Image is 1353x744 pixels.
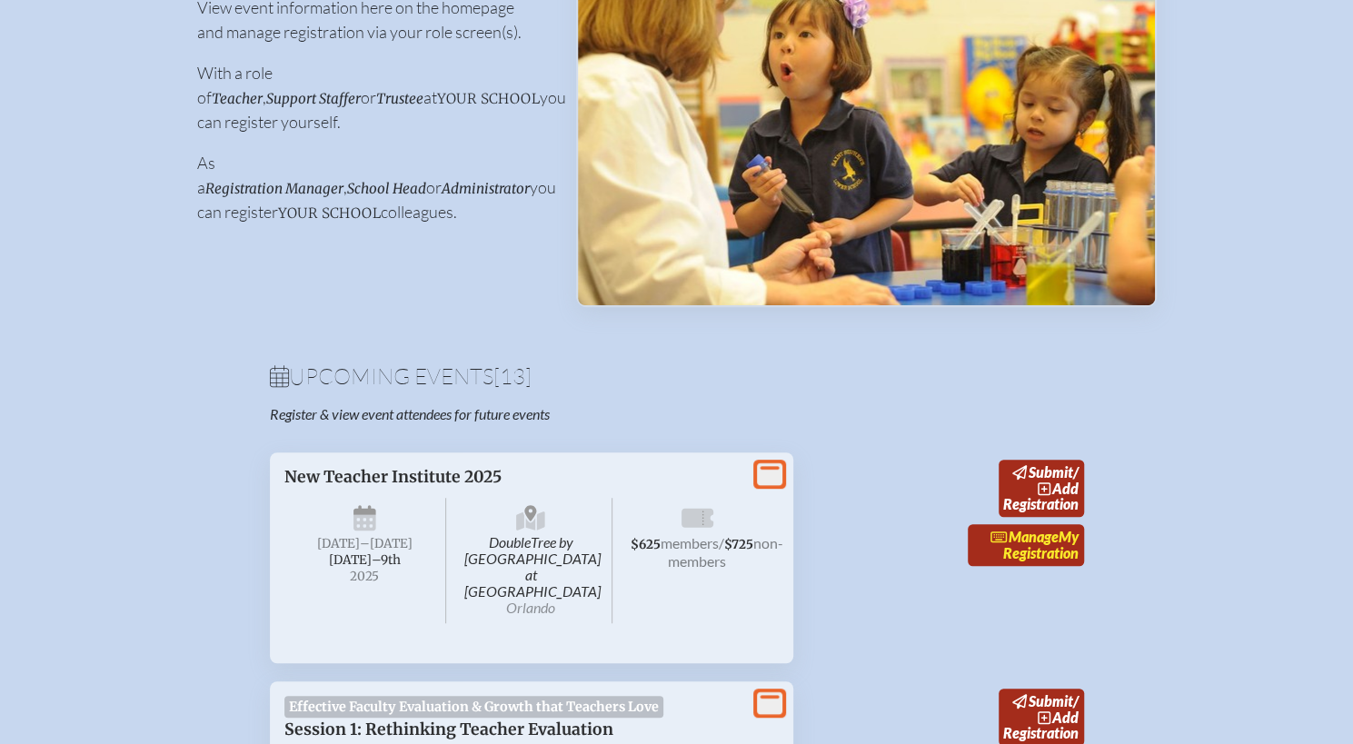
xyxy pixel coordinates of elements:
[1052,709,1079,726] span: add
[506,599,555,616] span: Orlando
[284,696,664,718] span: Effective Faculty Evaluation & Growth that Teachers Love
[1029,692,1073,709] span: submit
[278,204,381,222] span: your school
[437,90,540,107] span: your school
[197,61,547,134] p: With a role of , or at you can register yourself.
[212,90,263,107] span: Teacher
[284,467,742,487] p: New Teacher Institute 2025
[347,180,426,197] span: School Head
[990,528,1059,545] span: Manage
[1029,463,1073,481] span: submit
[1073,463,1079,481] span: /
[299,570,432,583] span: 2025
[1073,692,1079,709] span: /
[270,365,1084,387] h1: Upcoming Events
[329,552,401,568] span: [DATE]–⁠9th
[968,524,1084,566] a: ManageMy Registration
[450,498,612,623] span: DoubleTree by [GEOGRAPHIC_DATA] at [GEOGRAPHIC_DATA]
[493,362,532,390] span: [13]
[1052,480,1079,497] span: add
[360,536,413,551] span: –[DATE]
[668,534,783,570] span: non-members
[266,90,361,107] span: Support Staffer
[197,151,547,224] p: As a , or you can register colleagues.
[284,719,742,739] p: Session 1: Rethinking Teacher Evaluation
[376,90,423,107] span: Trustee
[317,536,360,551] span: [DATE]
[661,534,719,551] span: members
[719,534,724,551] span: /
[270,405,750,423] p: Register & view event attendees for future events
[205,180,343,197] span: Registration Manager
[631,537,661,552] span: $625
[999,460,1084,517] a: submit/addRegistration
[442,180,530,197] span: Administrator
[724,537,753,552] span: $725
